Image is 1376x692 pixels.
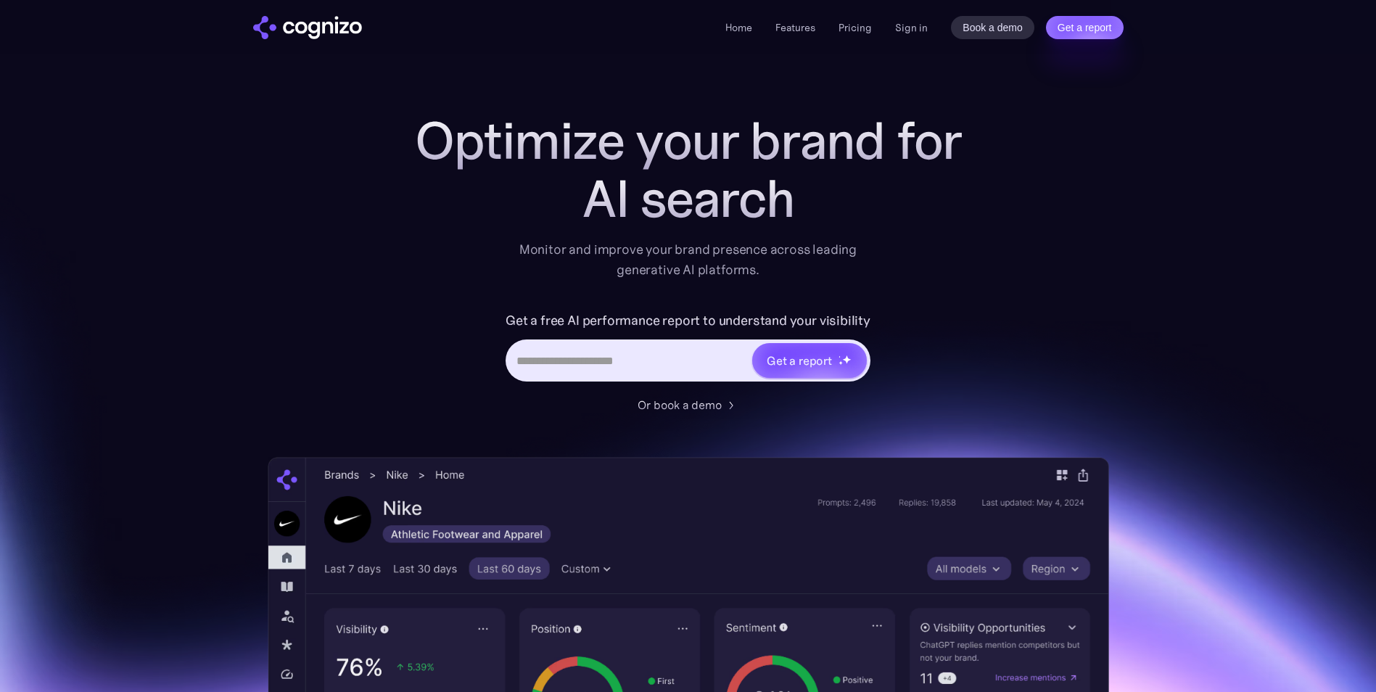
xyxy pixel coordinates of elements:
[253,16,362,39] img: cognizo logo
[751,342,868,379] a: Get a reportstarstarstar
[510,239,867,280] div: Monitor and improve your brand presence across leading generative AI platforms.
[253,16,362,39] a: home
[725,21,752,34] a: Home
[638,396,739,413] a: Or book a demo
[842,355,852,364] img: star
[767,352,832,369] div: Get a report
[775,21,815,34] a: Features
[895,19,928,36] a: Sign in
[1046,16,1124,39] a: Get a report
[839,361,844,366] img: star
[398,170,979,228] div: AI search
[506,309,870,389] form: Hero URL Input Form
[506,309,870,332] label: Get a free AI performance report to understand your visibility
[839,355,841,358] img: star
[398,112,979,170] h1: Optimize your brand for
[839,21,872,34] a: Pricing
[638,396,722,413] div: Or book a demo
[951,16,1034,39] a: Book a demo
